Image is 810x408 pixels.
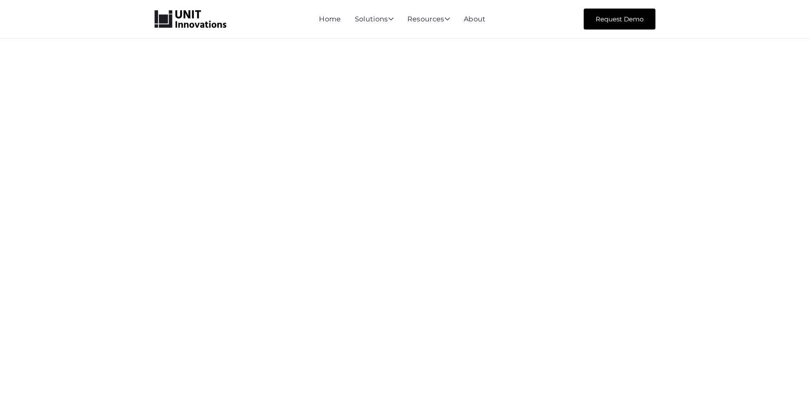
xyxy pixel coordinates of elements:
a: home [155,10,226,28]
span:  [444,15,450,22]
span:  [388,15,394,22]
a: Learn more [256,270,333,296]
div: Resources [407,16,450,24]
div: Solutions [355,16,394,24]
a: About [464,15,486,23]
a: Request Demo [584,9,655,30]
div: Resources [407,16,450,24]
div: Solutions [355,16,394,24]
a: Home [319,15,341,23]
a: Request Demo [155,270,245,296]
